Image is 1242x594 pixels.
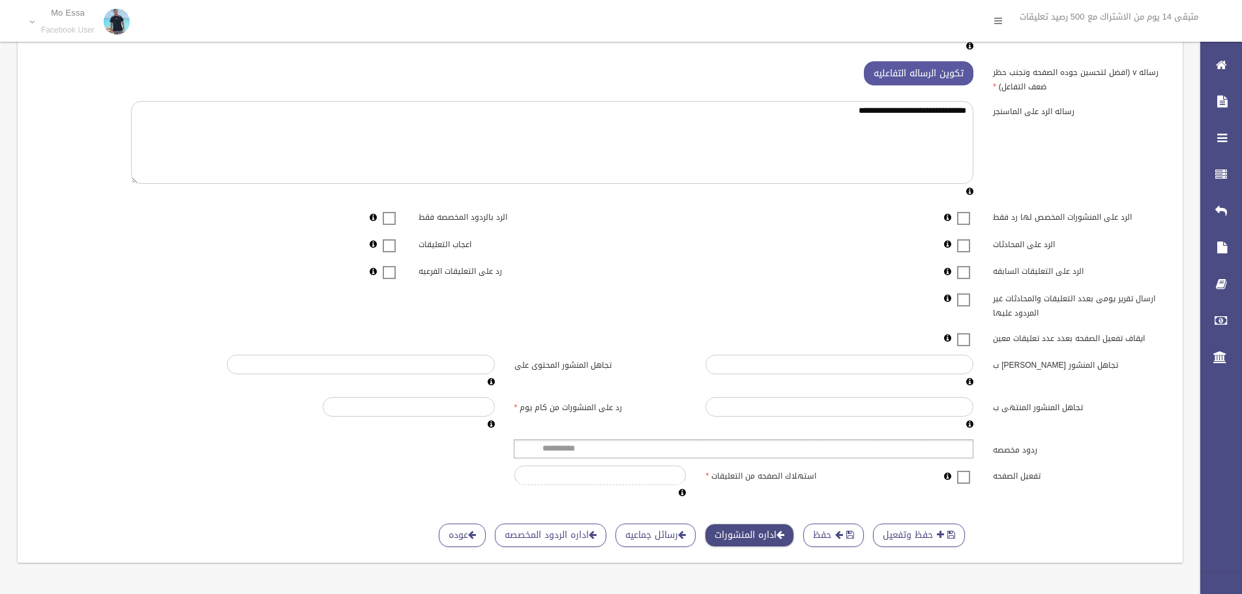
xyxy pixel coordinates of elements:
button: تكوين الرساله التفاعليه [864,61,973,85]
label: الرد على التعليقات السابقه [983,261,1175,279]
a: اداره الردود المخصصه [495,524,606,548]
label: الرد بالردود المخصصه فقط [409,207,600,225]
label: ارسال تقرير يومى بعدد التعليقات والمحادثات غير المردود عليها [983,288,1175,320]
label: ردود مخصصه [983,439,1175,458]
label: تجاهل المنشور المنتهى ب [983,397,1175,415]
label: رساله الرد على الماسنجر [983,101,1175,119]
label: الرد على المحادثات [983,233,1175,252]
label: تجاهل المنشور [PERSON_NAME] ب [983,355,1175,373]
label: رد على المنشورات من كام يوم [505,397,696,415]
label: تفعيل الصفحه [983,466,1175,484]
label: تجاهل المنشور المحتوى على [505,355,696,373]
small: Facebook User [41,25,95,35]
a: اداره المنشورات [705,524,794,548]
a: رسائل جماعيه [615,524,696,548]
label: استهلاك الصفحه من التعليقات [696,466,887,484]
label: ايقاف تفعيل الصفحه بعدد عدد تعليقات معين [983,327,1175,346]
label: اعجاب التعليقات [409,233,600,252]
p: Mo Essa [41,8,95,18]
button: حفظ وتفعيل [873,524,965,548]
label: الرد على المنشورات المخصص لها رد فقط [983,207,1175,225]
button: حفظ [803,524,864,548]
a: عوده [439,524,486,548]
label: رد على التعليقات الفرعيه [409,261,600,279]
label: رساله v (افضل لتحسين جوده الصفحه وتجنب حظر ضعف التفاعل) [983,61,1175,94]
